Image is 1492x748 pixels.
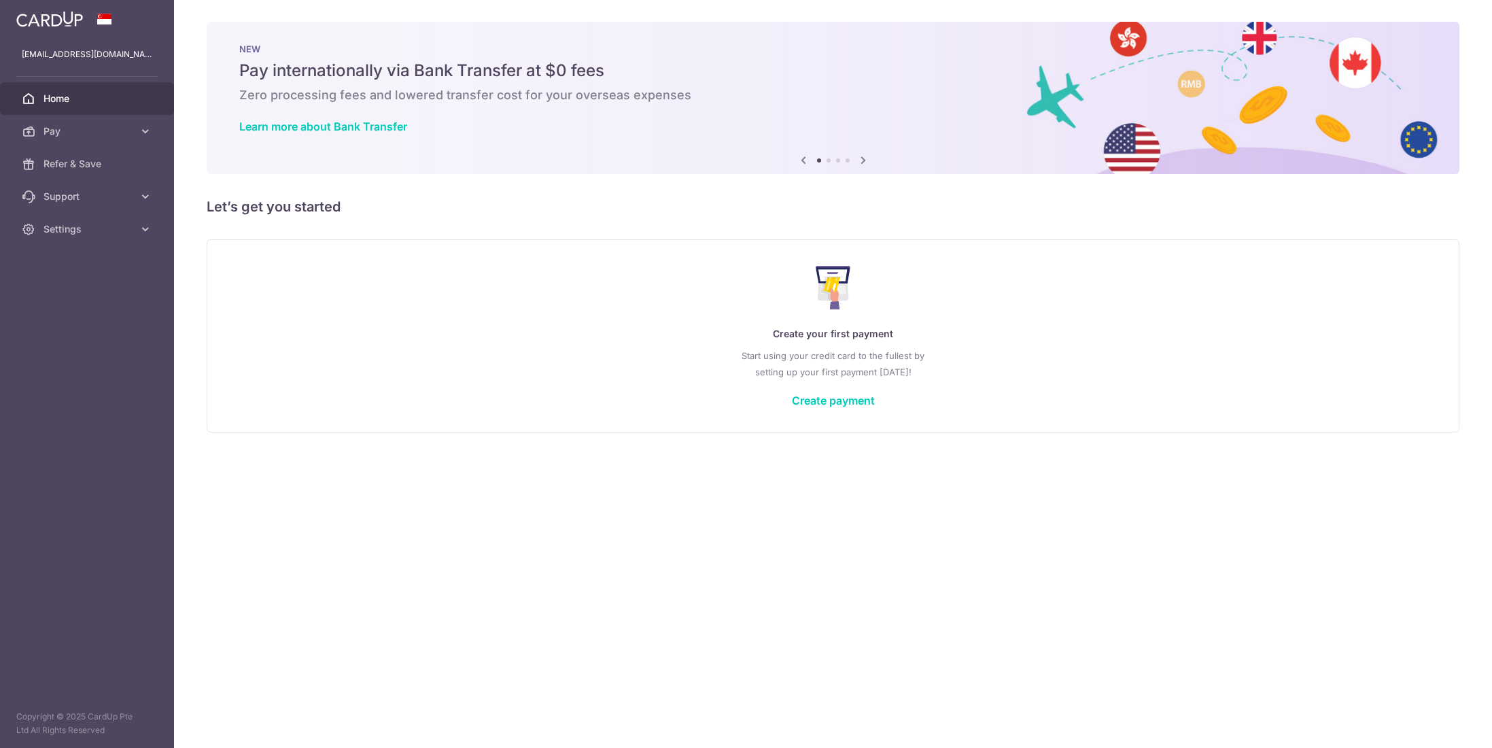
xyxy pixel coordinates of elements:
[207,22,1459,174] img: Bank transfer banner
[207,196,1459,218] h5: Let’s get you started
[816,266,850,309] img: Make Payment
[239,120,407,133] a: Learn more about Bank Transfer
[44,157,133,171] span: Refer & Save
[1405,707,1478,741] iframe: Opens a widget where you can find more information
[22,48,152,61] p: [EMAIL_ADDRESS][DOMAIN_NAME]
[239,44,1427,54] p: NEW
[44,190,133,203] span: Support
[44,222,133,236] span: Settings
[44,92,133,105] span: Home
[235,347,1432,380] p: Start using your credit card to the fullest by setting up your first payment [DATE]!
[16,11,83,27] img: CardUp
[239,60,1427,82] h5: Pay internationally via Bank Transfer at $0 fees
[239,87,1427,103] h6: Zero processing fees and lowered transfer cost for your overseas expenses
[235,326,1432,342] p: Create your first payment
[44,124,133,138] span: Pay
[792,394,875,407] a: Create payment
